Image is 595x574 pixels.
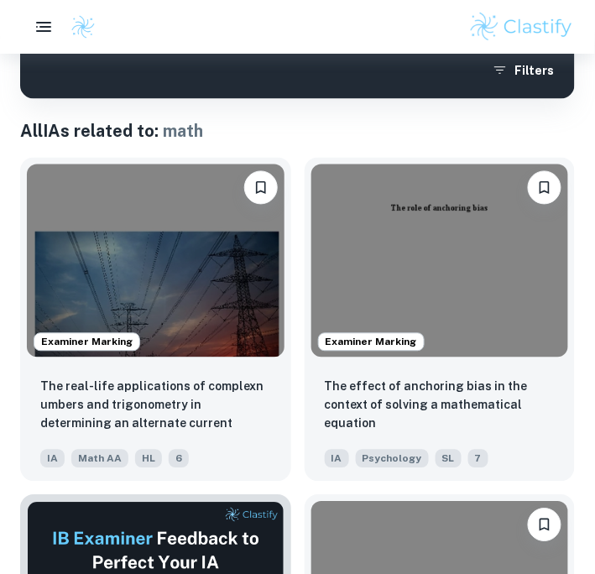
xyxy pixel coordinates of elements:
[60,14,96,39] a: Clastify logo
[468,450,488,468] span: 7
[319,335,424,350] span: Examiner Marking
[20,119,575,144] h1: All IAs related to:
[305,158,576,482] a: Examiner MarkingPlease log in to bookmark exemplarsThe effect of anchoring bias in the context of...
[71,450,128,468] span: Math AA
[488,55,561,86] button: Filters
[325,378,556,433] p: The effect of anchoring bias in the context of solving a mathematical equation
[436,450,462,468] span: SL
[528,509,561,542] button: Please log in to bookmark exemplars
[40,378,271,433] p: The real-life applications of complexn umbers and trigonometry in determining an alternate current
[34,335,139,350] span: Examiner Marking
[20,158,291,482] a: Examiner MarkingPlease log in to bookmark exemplarsThe real-life applications of complexn umbers ...
[468,10,575,44] img: Clastify logo
[356,450,429,468] span: Psychology
[70,14,96,39] img: Clastify logo
[40,450,65,468] span: IA
[311,164,569,357] img: Psychology IA example thumbnail: The effect of anchoring bias in the cont
[27,164,284,357] img: Math AA IA example thumbnail: The real-life applications of complexn u
[169,450,189,468] span: 6
[528,171,561,205] button: Please log in to bookmark exemplars
[135,450,162,468] span: HL
[325,450,349,468] span: IA
[163,122,204,142] span: math
[244,171,278,205] button: Please log in to bookmark exemplars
